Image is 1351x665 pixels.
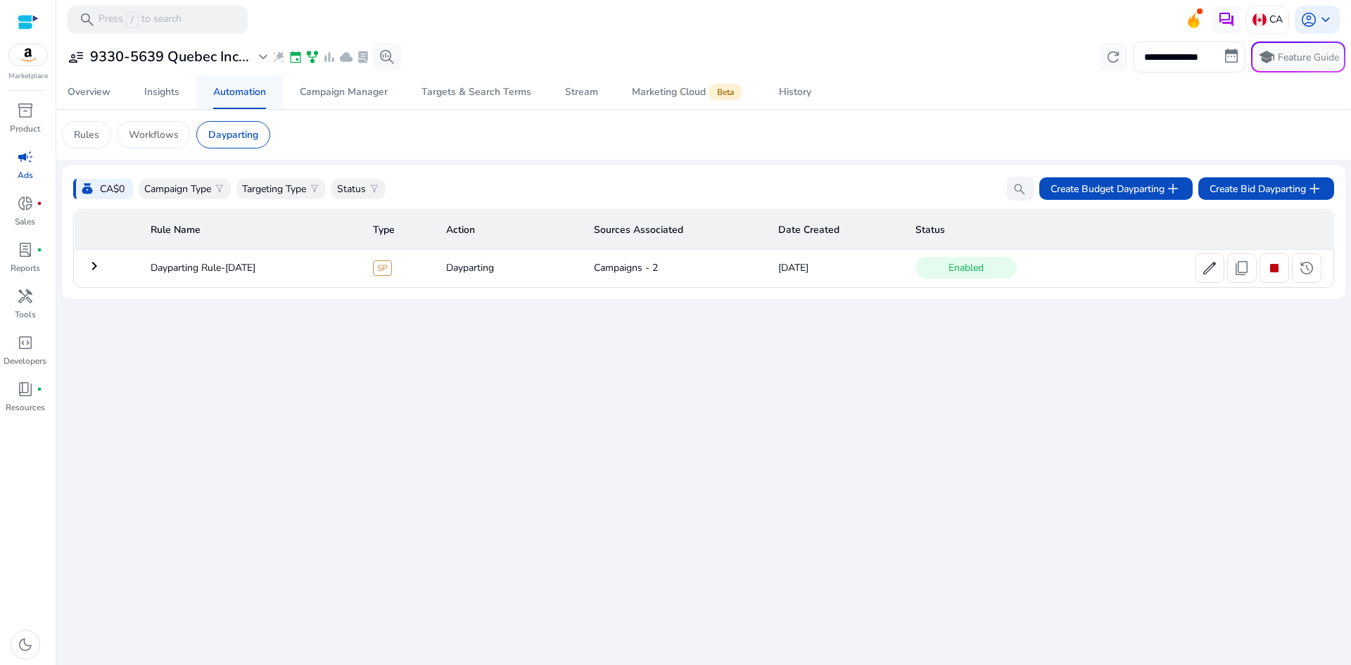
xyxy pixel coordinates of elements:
[144,182,211,196] p: Campaign Type
[74,127,99,142] p: Rules
[1195,253,1224,283] button: edit
[126,12,139,27] span: /
[779,87,811,97] div: History
[17,195,34,212] span: donut_small
[17,381,34,398] span: book_4
[1201,260,1218,277] span: edit
[632,87,745,98] div: Marketing Cloud
[369,183,380,194] span: filter_alt
[767,210,905,250] th: Date Created
[583,250,766,286] td: Campaigns - 2
[139,210,362,250] th: Rule Name
[1198,177,1334,200] button: Create Bid Daypartingadd
[709,84,742,101] span: Beta
[242,182,306,196] p: Targeting Type
[214,183,225,194] span: filter_alt
[1258,49,1275,65] span: school
[9,44,47,65] img: amazon.svg
[1266,260,1283,277] span: stop
[37,247,42,253] span: fiber_manual_record
[1039,177,1193,200] button: Create Budget Daypartingadd
[208,127,258,142] p: Dayparting
[1317,11,1334,28] span: keyboard_arrow_down
[1210,180,1323,197] span: Create Bid Dayparting
[309,183,320,194] span: filter_alt
[11,262,40,274] p: Reports
[379,49,395,65] span: search_insights
[17,102,34,119] span: inventory_2
[583,210,766,250] th: Sources Associated
[15,308,36,321] p: Tools
[129,127,179,142] p: Workflows
[80,182,94,196] span: money_bag
[99,12,182,27] p: Press to search
[272,50,286,64] span: wand_stars
[86,258,103,274] mat-icon: keyboard_arrow_right
[339,50,353,64] span: cloud
[17,334,34,351] span: code_blocks
[144,87,179,97] div: Insights
[1278,51,1339,65] p: Feature Guide
[8,71,48,82] p: Marketplace
[565,87,598,97] div: Stream
[435,250,583,286] td: Dayparting
[362,210,435,250] th: Type
[421,87,531,97] div: Targets & Search Terms
[322,50,336,64] span: bar_chart
[904,210,1333,250] th: Status
[37,386,42,392] span: fiber_manual_record
[1300,11,1317,28] span: account_circle
[305,50,319,64] span: family_history
[1306,180,1323,197] span: add
[68,87,110,97] div: Overview
[90,49,249,65] h3: 9330-5639 Quebec Inc...
[915,257,1017,279] span: Enabled
[17,288,34,305] span: handyman
[17,241,34,258] span: lab_profile
[1051,180,1181,197] span: Create Budget Dayparting
[79,11,96,28] span: search
[1099,43,1127,71] button: refresh
[255,49,272,65] span: expand_more
[1233,260,1250,277] span: content_copy
[373,43,401,71] button: search_insights
[1292,253,1321,283] button: history
[1269,7,1283,32] p: CA
[4,355,46,367] p: Developers
[1251,42,1345,72] button: schoolFeature Guide
[1013,182,1027,196] span: search
[288,50,303,64] span: event
[1298,260,1315,277] span: history
[68,49,84,65] span: user_attributes
[17,636,34,653] span: dark_mode
[435,210,583,250] th: Action
[1105,49,1122,65] span: refresh
[213,87,266,97] div: Automation
[18,169,33,182] p: Ads
[767,250,905,286] td: [DATE]
[15,215,35,228] p: Sales
[1252,13,1267,27] img: ca.svg
[337,182,366,196] p: Status
[300,87,388,97] div: Campaign Manager
[373,260,392,276] span: SP
[1165,180,1181,197] span: add
[10,122,40,135] p: Product
[6,401,45,414] p: Resources
[37,201,42,206] span: fiber_manual_record
[139,250,362,286] td: Dayparting Rule-[DATE]
[356,50,370,64] span: lab_profile
[100,182,125,196] p: CA$0
[1227,253,1257,283] button: content_copy
[17,148,34,165] span: campaign
[1260,253,1289,283] button: stop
